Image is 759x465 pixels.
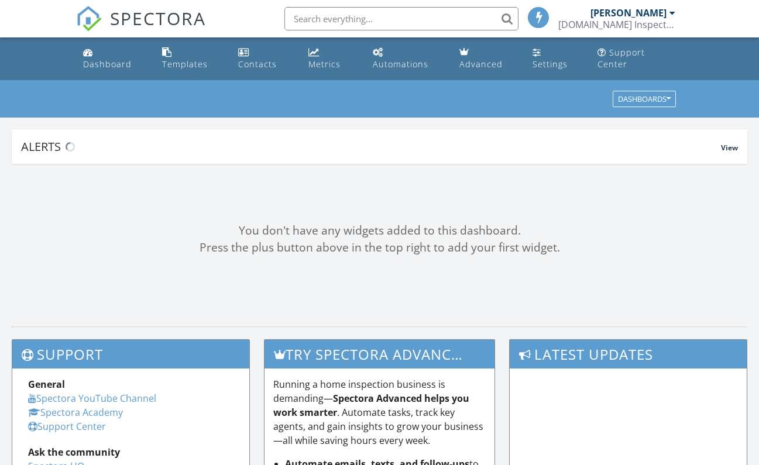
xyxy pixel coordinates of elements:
[510,340,747,368] h3: Latest Updates
[28,420,106,433] a: Support Center
[284,7,518,30] input: Search everything...
[593,42,681,75] a: Support Center
[613,91,676,108] button: Dashboards
[533,58,568,70] div: Settings
[28,392,156,405] a: Spectora YouTube Channel
[233,42,294,75] a: Contacts
[308,58,341,70] div: Metrics
[12,222,747,239] div: You don't have any widgets added to this dashboard.
[28,378,65,391] strong: General
[558,19,675,30] div: Home.Edu Inspection Services LLC
[528,42,583,75] a: Settings
[28,445,233,459] div: Ask the community
[238,58,277,70] div: Contacts
[304,42,359,75] a: Metrics
[459,58,503,70] div: Advanced
[590,7,667,19] div: [PERSON_NAME]
[721,143,738,153] span: View
[618,95,671,104] div: Dashboards
[265,340,494,368] h3: Try spectora advanced [DATE]
[597,47,645,70] div: Support Center
[110,6,206,30] span: SPECTORA
[28,406,123,419] a: Spectora Academy
[78,42,148,75] a: Dashboard
[76,16,206,40] a: SPECTORA
[273,392,469,419] strong: Spectora Advanced helps you work smarter
[12,340,249,368] h3: Support
[12,239,747,256] div: Press the plus button above in the top right to add your first widget.
[273,377,486,447] p: Running a home inspection business is demanding— . Automate tasks, track key agents, and gain ins...
[368,42,445,75] a: Automations (Basic)
[455,42,518,75] a: Advanced
[162,58,208,70] div: Templates
[76,6,102,32] img: The Best Home Inspection Software - Spectora
[21,139,721,154] div: Alerts
[157,42,224,75] a: Templates
[373,58,428,70] div: Automations
[83,58,132,70] div: Dashboard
